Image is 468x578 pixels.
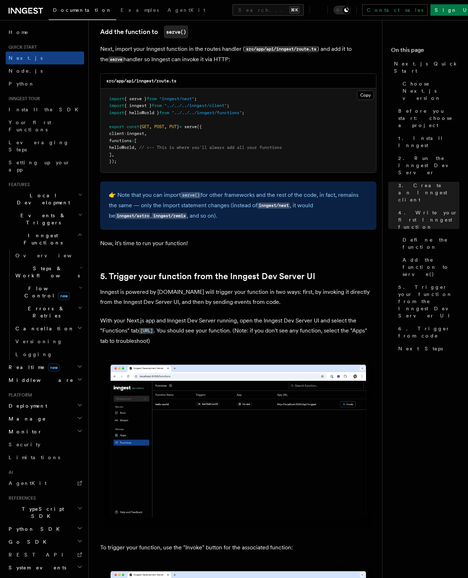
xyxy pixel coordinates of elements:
button: Manage [6,412,84,425]
span: 1. Install Inngest [398,135,459,149]
button: Local Development [6,189,84,209]
span: new [48,364,60,371]
code: serve() [181,192,201,198]
a: Documentation [49,2,116,20]
span: Python SDK [6,525,64,533]
button: Realtimenew [6,361,84,374]
span: Limitations [9,455,60,460]
span: Features [6,182,30,188]
span: Local Development [6,192,78,206]
span: Monitor [6,428,42,435]
code: src/app/api/inngest/route.ts [106,78,176,83]
a: Next Steps [395,342,459,355]
span: : [124,131,127,136]
span: Versioning [15,339,63,344]
span: = [179,124,182,129]
button: Middleware [6,374,84,387]
p: With your Next.js app and Inngest Dev Server running, open the Inngest Dev Server UI and select t... [100,316,376,346]
span: import [109,110,124,115]
p: 👉 Note that you can import for other frameworks and the rest of the code, in fact, remains the sa... [109,190,368,221]
span: Next.js [9,55,43,61]
span: Manage [6,415,46,422]
span: Documentation [53,7,112,13]
span: References [6,495,36,501]
span: ] [109,152,112,157]
a: Node.js [6,64,84,77]
button: Monitor [6,425,84,438]
button: Flow Controlnew [13,282,84,302]
span: Choose Next.js version [403,80,459,102]
a: Choose Next.js version [400,77,459,105]
a: Add the function toserve() [100,25,188,38]
button: Cancellation [13,322,84,335]
span: Examples [121,7,159,13]
span: new [58,292,70,300]
a: Home [6,26,84,39]
button: TypeScript SDK [6,502,84,523]
button: System events [6,561,84,574]
a: Examples [116,2,163,19]
span: import [109,103,124,108]
span: AgentKit [167,7,205,13]
a: 4. Write your first Inngest function [395,206,459,233]
span: Setting up your app [9,160,70,173]
span: Before you start: choose a project [398,107,459,129]
span: : [132,138,134,143]
span: { serve } [124,96,147,101]
a: AgentKit [6,477,84,490]
span: ; [194,96,197,101]
button: Search...⌘K [233,4,304,16]
kbd: ⌘K [289,6,299,14]
span: helloWorld [109,145,134,150]
span: 6. Trigger from code [398,325,459,339]
span: Python [9,81,35,87]
a: Your first Functions [6,116,84,136]
span: Go SDK [6,538,51,545]
span: , [112,152,114,157]
span: GET [142,124,149,129]
code: serve() [164,25,188,38]
a: 5. Trigger your function from the Inngest Dev Server UI [100,271,315,281]
p: Next, import your Inngest function in the routes handler ( ) and add it to the handler so Inngest... [100,44,376,65]
span: Flow Control [13,285,79,299]
span: 3. Create an Inngest client [398,182,459,203]
code: [URL] [139,328,154,334]
span: { [139,124,142,129]
a: Next.js [6,52,84,64]
button: Errors & Retries [13,302,84,322]
span: Next Steps [398,345,443,352]
p: Inngest is powered by [DOMAIN_NAME] will trigger your function in two ways: first, by invoking it... [100,287,376,307]
button: Events & Triggers [6,209,84,229]
img: Inngest Dev Server web interface's functions tab with functions listed [100,358,376,531]
button: Python SDK [6,523,84,535]
a: AgentKit [163,2,210,19]
a: Before you start: choose a project [395,105,459,132]
button: Steps & Workflows [13,262,84,282]
span: POST [154,124,164,129]
a: Versioning [13,335,84,348]
a: Security [6,438,84,451]
a: Define the function [400,233,459,253]
a: Add the function to serve() [400,253,459,281]
h4: On this page [391,46,459,57]
span: "../../../inngest/client" [164,103,227,108]
span: inngest [127,131,144,136]
span: 4. Write your first Inngest function [398,209,459,230]
a: Overview [13,249,84,262]
span: Cancellation [13,325,74,332]
a: Next.js Quick Start [391,57,459,77]
code: inngest/next [257,203,290,209]
span: Steps & Workflows [13,265,80,279]
span: Add the function to serve() [403,256,459,278]
span: const [127,124,139,129]
a: 6. Trigger from code [395,322,459,342]
span: TypeScript SDK [6,505,77,520]
button: Deployment [6,399,84,412]
span: ({ [197,124,202,129]
span: Logging [15,351,53,357]
span: 2. Run the Inngest Dev Server [398,155,459,176]
span: PUT [169,124,177,129]
span: Node.js [9,68,43,74]
a: Install the SDK [6,103,84,116]
span: functions [109,138,132,143]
